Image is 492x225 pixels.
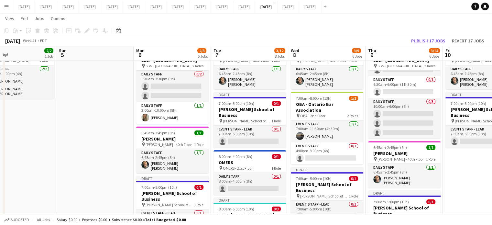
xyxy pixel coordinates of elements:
button: Publish 17 jobs [409,37,448,45]
button: [DATE] [189,0,211,13]
button: Revert 17 jobs [449,37,487,45]
span: Jobs [35,16,44,21]
a: Jobs [32,14,47,23]
div: Salary $0.00 + Expenses $0.00 + Subsistence $0.00 = [57,217,186,222]
span: Comms [51,16,65,21]
button: [DATE] [57,0,79,13]
button: [DATE] [211,0,233,13]
button: [DATE] [123,0,145,13]
a: Comms [48,14,68,23]
button: [DATE] [299,0,321,13]
button: [DATE] [13,0,35,13]
button: [DATE] [255,0,277,13]
button: [DATE] [101,0,123,13]
span: Week 41 [21,38,38,43]
span: Budgeted [10,218,29,222]
a: View [3,14,17,23]
span: All jobs [36,217,51,222]
span: Total Budgeted $0.00 [145,217,186,222]
div: [DATE] [5,38,20,44]
button: [DATE] [233,0,255,13]
button: Budgeted [3,216,30,223]
div: EDT [40,38,47,43]
a: Edit [18,14,31,23]
span: View [5,16,14,21]
button: [DATE] [35,0,57,13]
span: Edit [21,16,28,21]
button: [DATE] [277,0,299,13]
button: [DATE] [79,0,101,13]
button: [DATE] [167,0,189,13]
button: [DATE] [145,0,167,13]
